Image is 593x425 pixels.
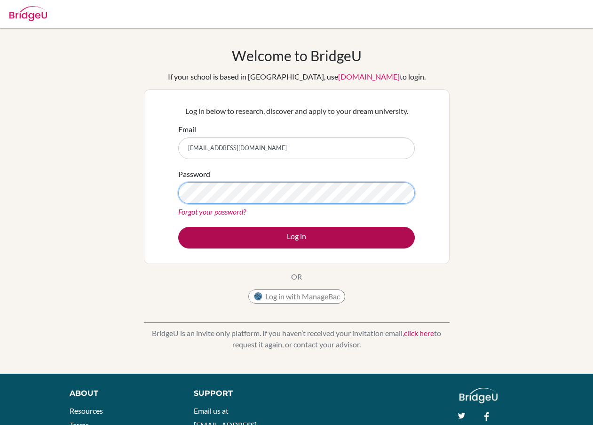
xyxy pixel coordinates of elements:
[248,289,345,304] button: Log in with ManageBac
[178,124,196,135] label: Email
[168,71,426,82] div: If your school is based in [GEOGRAPHIC_DATA], use to login.
[291,271,302,282] p: OR
[232,47,362,64] h1: Welcome to BridgeU
[70,388,173,399] div: About
[178,105,415,117] p: Log in below to research, discover and apply to your dream university.
[338,72,400,81] a: [DOMAIN_NAME]
[178,207,246,216] a: Forgot your password?
[70,406,103,415] a: Resources
[194,388,288,399] div: Support
[404,329,434,337] a: click here
[178,168,210,180] label: Password
[178,227,415,249] button: Log in
[144,328,450,350] p: BridgeU is an invite only platform. If you haven’t received your invitation email, to request it ...
[9,6,47,21] img: Bridge-U
[459,388,498,403] img: logo_white@2x-f4f0deed5e89b7ecb1c2cc34c3e3d731f90f0f143d5ea2071677605dd97b5244.png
